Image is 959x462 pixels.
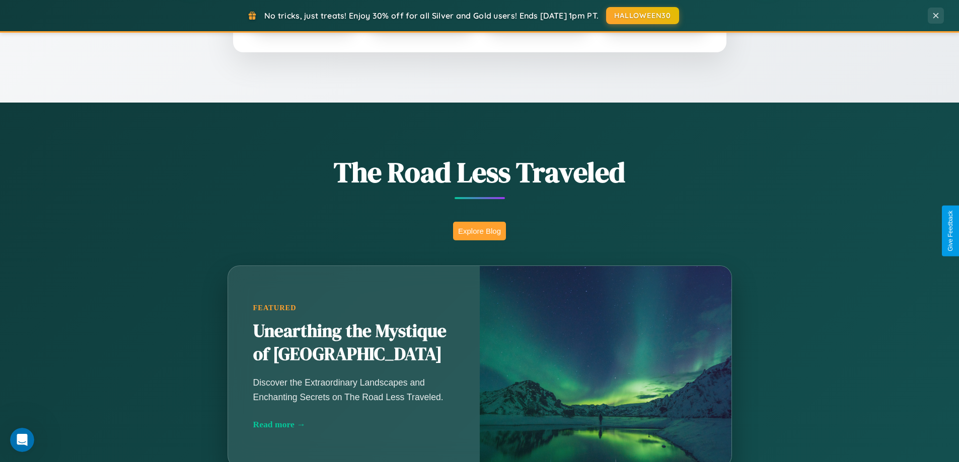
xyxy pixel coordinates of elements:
div: Give Feedback [947,211,954,251]
p: Discover the Extraordinary Landscapes and Enchanting Secrets on The Road Less Traveled. [253,376,455,404]
div: Read more → [253,419,455,430]
button: HALLOWEEN30 [606,7,679,24]
button: Explore Blog [453,222,506,240]
h2: Unearthing the Mystique of [GEOGRAPHIC_DATA] [253,320,455,366]
iframe: Intercom live chat [10,428,34,452]
h1: The Road Less Traveled [178,153,782,192]
div: Featured [253,304,455,312]
span: No tricks, just treats! Enjoy 30% off for all Silver and Gold users! Ends [DATE] 1pm PT. [264,11,599,21]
